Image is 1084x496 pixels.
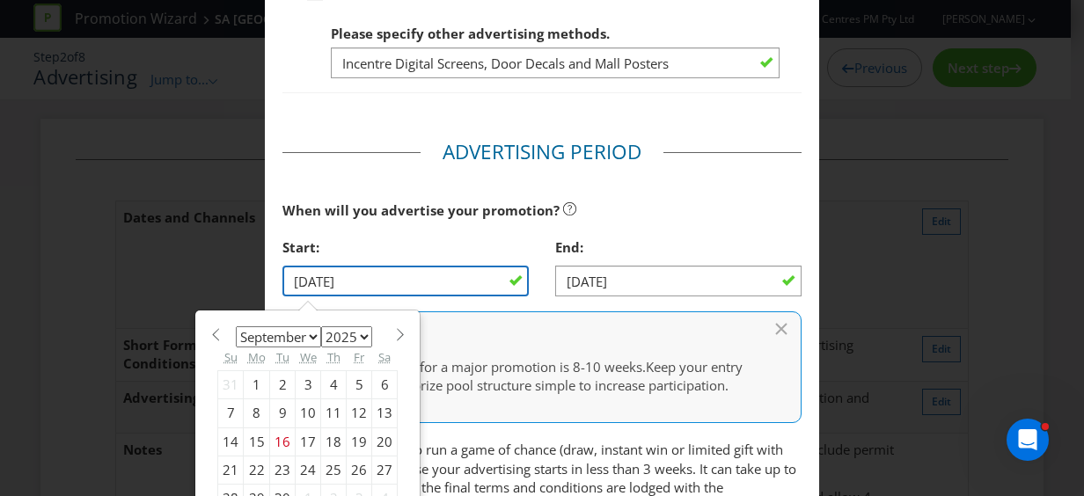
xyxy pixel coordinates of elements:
div: Start: [282,230,529,266]
div: 4 [321,370,347,398]
iframe: Intercom live chat [1007,419,1049,461]
div: 11 [321,399,347,427]
span: The ideal period for a major promotion is 8-10 weeks. [319,358,646,376]
abbr: Wednesday [300,349,317,365]
input: DD/MM/YY [282,266,529,296]
div: 14 [218,427,244,456]
abbr: Monday [248,349,266,365]
abbr: Thursday [327,349,341,365]
span: Keep your entry mechanics and prize pool structure simple to increase participation. [319,358,743,394]
div: 3 [296,370,321,398]
abbr: Sunday [224,349,238,365]
div: 24 [296,456,321,485]
div: 9 [270,399,296,427]
div: 7 [218,399,244,427]
div: 25 [321,456,347,485]
div: 10 [296,399,321,427]
div: 17 [296,427,321,456]
div: 27 [372,456,398,485]
div: 20 [372,427,398,456]
div: 22 [244,456,270,485]
div: 21 [218,456,244,485]
div: 18 [321,427,347,456]
input: DD/MM/YY [555,266,802,296]
div: 1 [244,370,270,398]
div: 2 [270,370,296,398]
div: 5 [347,370,372,398]
div: 6 [372,370,398,398]
span: Please specify other advertising methods. [331,25,610,42]
div: 19 [347,427,372,456]
div: 12 [347,399,372,427]
abbr: Saturday [378,349,391,365]
legend: Advertising Period [421,138,663,166]
div: 16 [270,427,296,456]
abbr: Friday [354,349,364,365]
div: 15 [244,427,270,456]
div: 23 [270,456,296,485]
div: 13 [372,399,398,427]
div: 31 [218,370,244,398]
div: 8 [244,399,270,427]
div: End: [555,230,802,266]
div: 26 [347,456,372,485]
abbr: Tuesday [276,349,289,365]
span: When will you advertise your promotion? [282,201,560,219]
